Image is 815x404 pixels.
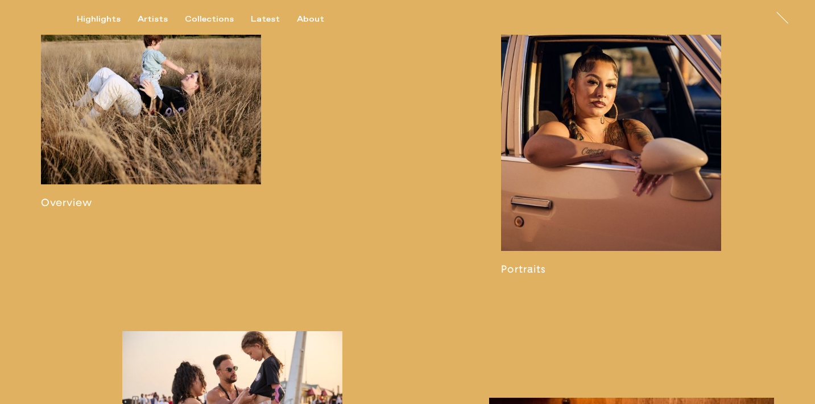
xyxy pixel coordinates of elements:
div: Latest [251,14,280,24]
button: Highlights [77,14,138,24]
div: About [297,14,324,24]
div: Highlights [77,14,121,24]
button: Collections [185,14,251,24]
button: Artists [138,14,185,24]
button: About [297,14,341,24]
div: Collections [185,14,234,24]
button: Latest [251,14,297,24]
div: Artists [138,14,168,24]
